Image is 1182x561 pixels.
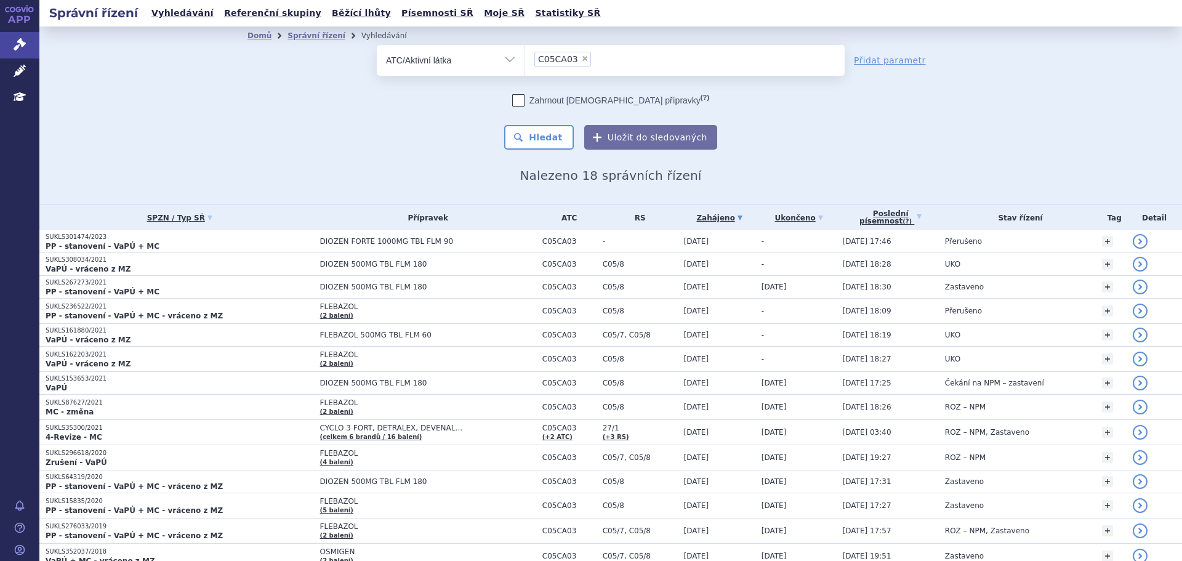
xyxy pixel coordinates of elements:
[46,336,131,344] strong: VaPÚ - vráceno z MZ
[762,260,764,268] span: -
[320,459,353,466] a: (4 balení)
[320,398,536,407] span: FLEBAZOL
[542,453,597,462] span: C05CA03
[320,302,536,311] span: FLEBAZOL
[762,307,764,315] span: -
[1127,205,1182,230] th: Detail
[1102,259,1113,270] a: +
[945,379,1044,387] span: Čekání na NPM – zastavení
[542,501,597,510] span: C05CA03
[46,302,314,311] p: SUKLS236522/2021
[843,403,891,411] span: [DATE] 18:26
[46,408,94,416] strong: MC - změna
[684,428,709,437] span: [DATE]
[1102,305,1113,317] a: +
[684,331,709,339] span: [DATE]
[542,331,597,339] span: C05CA03
[843,477,891,486] span: [DATE] 17:31
[46,242,159,251] strong: PP - stanovení - VaPÚ + MC
[684,453,709,462] span: [DATE]
[320,434,422,440] a: (celkem 6 brandů / 16 balení)
[46,531,223,540] strong: PP - stanovení - VaPÚ + MC - vráceno z MZ
[1133,328,1148,342] a: detail
[843,527,891,535] span: [DATE] 17:57
[684,552,709,560] span: [DATE]
[945,237,982,246] span: Přerušeno
[603,501,678,510] span: C05/8
[945,283,984,291] span: Zastaveno
[843,307,891,315] span: [DATE] 18:09
[603,552,678,560] span: C05/7, C05/8
[1102,427,1113,438] a: +
[314,205,536,230] th: Přípravek
[1102,236,1113,247] a: +
[148,5,217,22] a: Vyhledávání
[762,477,787,486] span: [DATE]
[701,94,709,102] abbr: (?)
[328,5,395,22] a: Běžící lhůty
[1133,498,1148,513] a: detail
[46,256,314,264] p: SUKLS308034/2021
[46,384,67,392] strong: VaPÚ
[843,237,891,246] span: [DATE] 17:46
[1102,353,1113,365] a: +
[361,26,423,45] li: Vyhledávání
[603,237,678,246] span: -
[46,350,314,359] p: SUKLS162203/2021
[46,506,223,515] strong: PP - stanovení - VaPÚ + MC - vráceno z MZ
[542,379,597,387] span: C05CA03
[46,374,314,383] p: SUKLS153653/2021
[1133,425,1148,440] a: detail
[843,331,891,339] span: [DATE] 18:19
[46,288,159,296] strong: PP - stanovení - VaPÚ + MC
[945,552,984,560] span: Zastaveno
[945,428,1029,437] span: ROZ – NPM, Zastaveno
[939,205,1096,230] th: Stav řízení
[762,355,764,363] span: -
[762,527,787,535] span: [DATE]
[843,501,891,510] span: [DATE] 17:27
[762,283,787,291] span: [DATE]
[945,453,986,462] span: ROZ – NPM
[46,278,314,287] p: SUKLS267273/2021
[320,260,536,268] span: DIOZEN 500MG TBL FLM 180
[1133,376,1148,390] a: detail
[1133,474,1148,489] a: detail
[1102,476,1113,487] a: +
[46,547,314,556] p: SUKLS352037/2018
[320,360,353,367] a: (2 balení)
[843,428,891,437] span: [DATE] 03:40
[46,482,223,491] strong: PP - stanovení - VaPÚ + MC - vráceno z MZ
[684,527,709,535] span: [DATE]
[1133,400,1148,414] a: detail
[220,5,325,22] a: Referenční skupiny
[480,5,528,22] a: Moje SŘ
[684,379,709,387] span: [DATE]
[46,449,314,458] p: SUKLS296618/2020
[1133,257,1148,272] a: detail
[762,237,764,246] span: -
[247,31,271,40] a: Domů
[531,5,604,22] a: Statistiky SŘ
[581,55,589,62] span: ×
[536,205,597,230] th: ATC
[843,453,891,462] span: [DATE] 19:27
[945,477,984,486] span: Zastaveno
[542,260,597,268] span: C05CA03
[320,507,353,514] a: (5 balení)
[854,54,926,67] a: Přidat parametr
[762,379,787,387] span: [DATE]
[1102,525,1113,536] a: +
[1133,280,1148,294] a: detail
[762,209,837,227] a: Ukončeno
[684,209,755,227] a: Zahájeno
[1102,377,1113,389] a: +
[542,424,597,432] span: C05CA03
[684,501,709,510] span: [DATE]
[1133,450,1148,465] a: detail
[843,552,891,560] span: [DATE] 19:51
[843,379,891,387] span: [DATE] 17:25
[46,522,314,531] p: SUKLS276033/2019
[762,403,787,411] span: [DATE]
[603,355,678,363] span: C05/8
